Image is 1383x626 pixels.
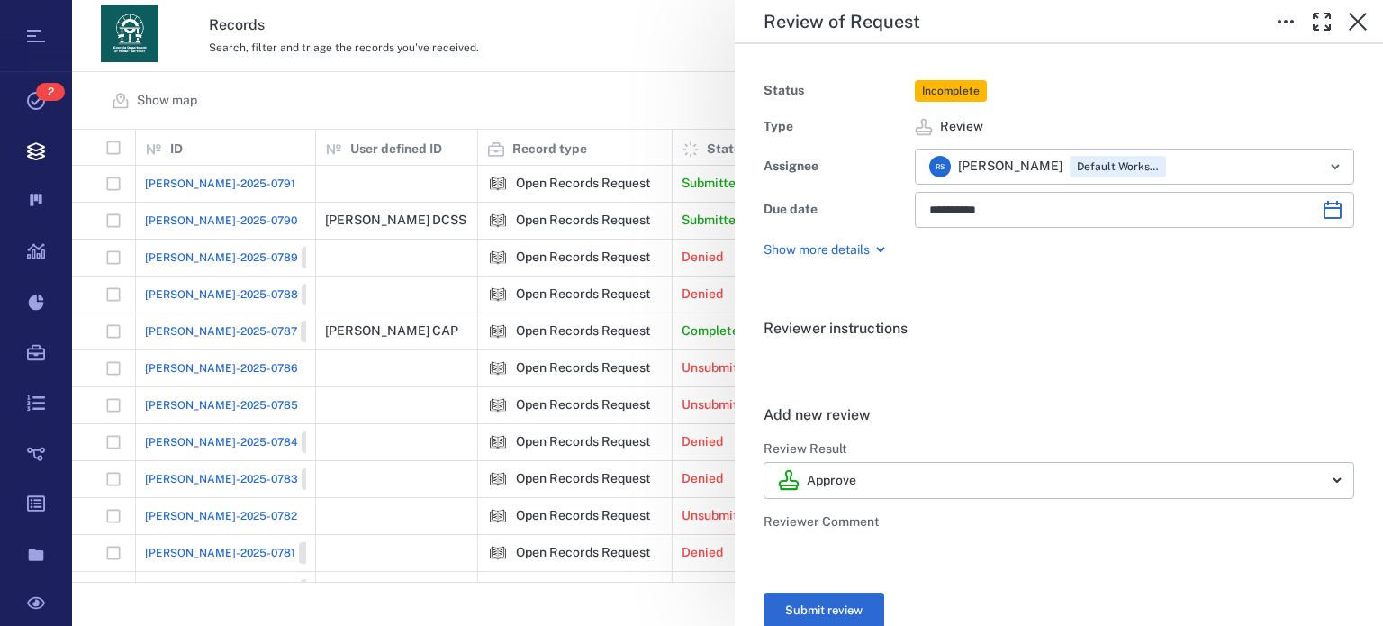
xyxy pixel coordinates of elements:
div: Status [764,78,908,104]
div: Due date [764,197,908,222]
span: [PERSON_NAME] [958,158,1062,176]
div: Type [764,114,908,140]
div: R S [929,156,951,177]
h6: Review Result [764,440,1354,458]
button: Toggle Fullscreen [1304,4,1340,40]
div: Assignee [764,154,908,179]
button: Open [1323,154,1348,179]
h6: Add new review [764,404,1354,426]
span: 2 [36,83,65,101]
span: Review [940,118,983,136]
span: Default Workspace [1073,159,1162,175]
button: Toggle to Edit Boxes [1268,4,1304,40]
span: . [764,356,767,373]
p: Approve [807,472,856,490]
h6: Reviewer instructions [764,318,1354,340]
h6: Reviewer Comment [764,513,1354,531]
button: Close [1340,4,1376,40]
button: Choose date, selected date is Oct 14, 2025 [1315,192,1351,228]
p: Show more details [764,241,870,259]
h5: Review of Request [764,11,920,33]
span: Incomplete [918,84,983,99]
